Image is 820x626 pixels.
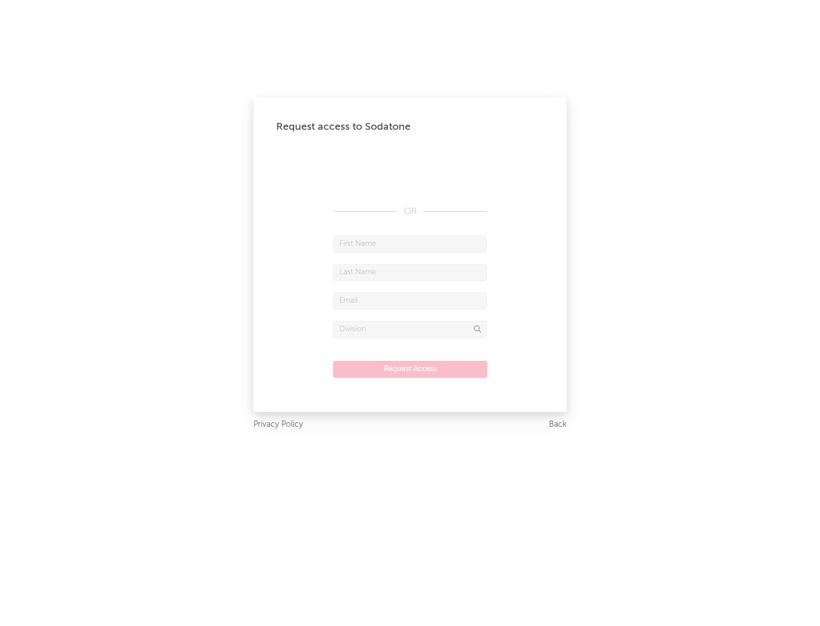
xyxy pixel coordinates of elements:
button: Request Access [333,361,487,378]
a: Back [549,418,567,432]
input: First Name [333,236,487,253]
input: Division [333,321,487,338]
div: OR [333,205,487,219]
div: Request access to Sodatone [276,120,544,134]
input: Email [333,293,487,310]
input: Last Name [333,264,487,281]
a: Privacy Policy [253,418,303,432]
